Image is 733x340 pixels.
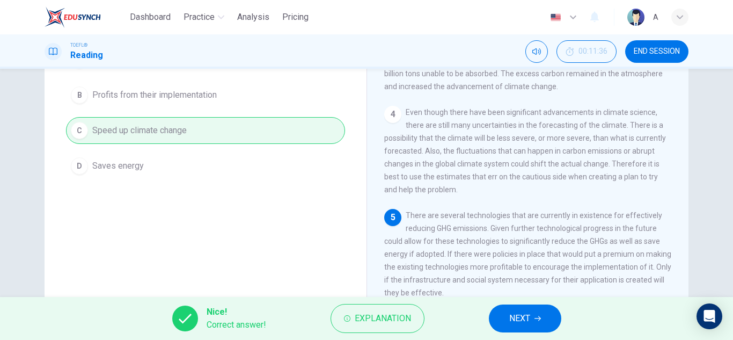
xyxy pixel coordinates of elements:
[578,47,607,56] span: 00:11:36
[45,6,101,28] img: EduSynch logo
[653,11,658,24] div: A
[509,311,530,326] span: NEXT
[627,9,644,26] img: Profile picture
[282,11,309,24] span: Pricing
[70,41,87,49] span: TOEFL®
[384,211,671,297] span: There are several technologies that are currently in existence for effectively reducing GHG emiss...
[207,306,266,319] span: Nice!
[384,106,401,123] div: 4
[556,40,617,63] div: Hide
[130,11,171,24] span: Dashboard
[207,319,266,331] span: Correct answer!
[489,305,561,332] button: NEXT
[556,40,617,63] button: 00:11:36
[355,311,411,326] span: Explanation
[278,8,313,27] button: Pricing
[70,49,103,62] h1: Reading
[233,8,274,27] button: Analysis
[179,8,229,27] button: Practice
[331,304,424,333] button: Explanation
[184,11,215,24] span: Practice
[237,11,269,24] span: Analysis
[625,40,688,63] button: END SESSION
[634,47,680,56] span: END SESSION
[525,40,548,63] div: Mute
[126,8,175,27] button: Dashboard
[384,209,401,226] div: 5
[697,303,722,329] div: Open Intercom Messenger
[45,6,126,28] a: EduSynch logo
[549,13,562,21] img: en
[384,108,666,194] span: Even though there have been significant advancements in climate science, there are still many unc...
